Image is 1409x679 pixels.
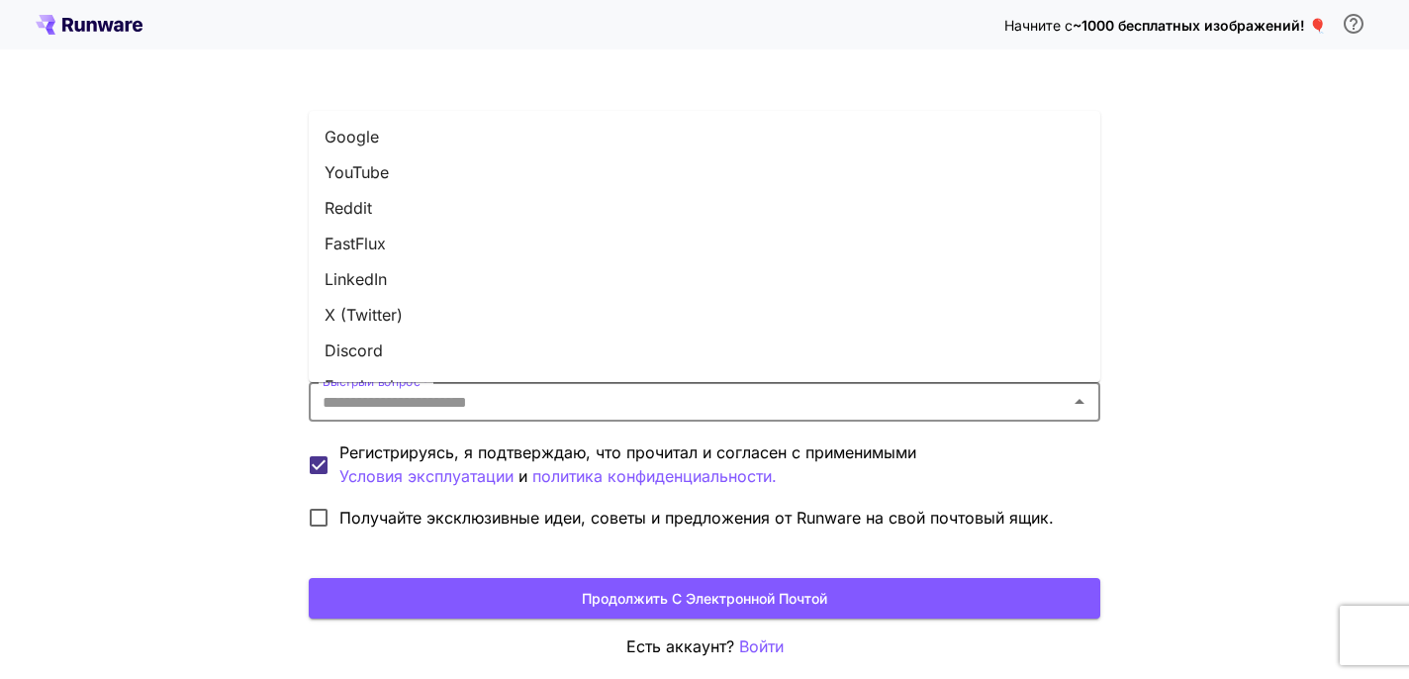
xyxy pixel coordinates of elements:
[532,466,777,486] font: политика конфиденциальности.
[1334,4,1373,44] button: Чтобы получить бесплатный кредит, вам необходимо зарегистрироваться, указав рабочий адрес электро...
[739,636,784,656] font: Войти
[309,190,1100,226] li: Reddit
[582,590,827,607] font: Продолжить с электронной почтой
[1073,17,1326,34] font: ~1000 бесплатных изображений! 🎈
[1066,388,1093,416] button: Close
[309,333,1100,368] li: Discord
[309,297,1100,333] li: X (Twitter)
[339,442,916,462] font: Регистрируясь, я подтверждаю, что прочитал и согласен с применимыми
[339,464,514,489] button: Регистрируясь, я подтверждаю, что прочитал и согласен с применимыми и политика конфиденциальности.
[532,464,777,489] button: Регистрируясь, я подтверждаю, что прочитал и согласен с применимыми Условия эксплуатации и
[309,119,1100,154] li: Google
[339,466,514,486] font: Условия эксплуатации
[309,154,1100,190] li: YouTube
[626,636,734,656] font: Есть аккаунт?
[739,634,784,659] button: Войти
[1004,17,1073,34] font: Начните с
[309,226,1100,261] li: FastFlux
[339,508,1054,528] font: Получайте эксклюзивные идеи, советы и предложения от Runware на свой почтовый ящик.
[518,466,527,486] font: и
[309,578,1100,619] button: Продолжить с электронной почтой
[309,368,1100,404] li: Facebook
[309,261,1100,297] li: LinkedIn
